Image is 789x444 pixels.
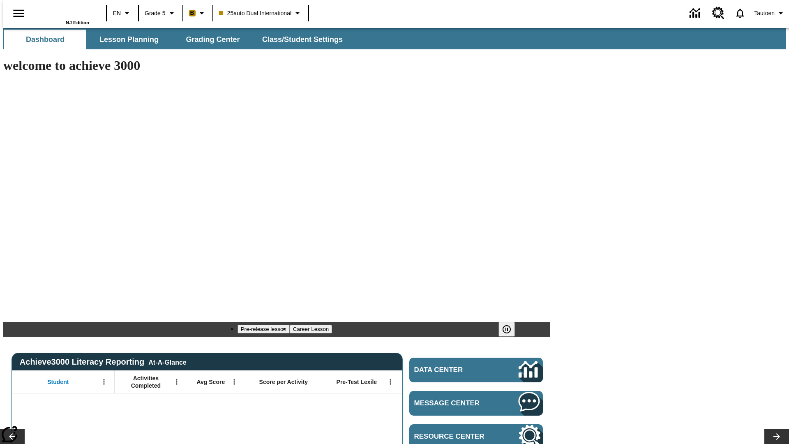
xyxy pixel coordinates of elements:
span: Class/Student Settings [262,35,343,44]
span: Resource Center [414,432,494,441]
span: Data Center [414,366,491,374]
button: Language: EN, Select a language [109,6,136,21]
span: Grade 5 [145,9,166,18]
span: NJ Edition [66,20,89,25]
button: Lesson Planning [88,30,170,49]
div: Pause [498,322,523,337]
button: Grade: Grade 5, Select a grade [141,6,180,21]
span: 25auto Dual International [219,9,291,18]
button: Slide 2 Career Lesson [290,325,332,333]
span: Activities Completed [119,375,173,389]
span: Achieve3000 Literacy Reporting [20,357,187,367]
button: Class: 25auto Dual International, Select your class [216,6,306,21]
span: Avg Score [196,378,225,386]
span: EN [113,9,121,18]
button: Slide 1 Pre-release lesson [238,325,290,333]
button: Profile/Settings [751,6,789,21]
span: Grading Center [186,35,240,44]
button: Class/Student Settings [256,30,349,49]
div: SubNavbar [3,28,786,49]
button: Dashboard [4,30,86,49]
span: Score per Activity [259,378,308,386]
span: Pre-Test Lexile [337,378,377,386]
button: Open side menu [7,1,31,25]
a: Home [36,4,89,20]
span: Message Center [414,399,494,407]
div: At-A-Glance [148,357,186,366]
h1: welcome to achieve 3000 [3,58,550,73]
button: Pause [498,322,515,337]
a: Resource Center, Will open in new tab [707,2,729,24]
button: Open Menu [384,376,397,388]
button: Grading Center [172,30,254,49]
div: SubNavbar [3,30,350,49]
a: Data Center [685,2,707,25]
a: Message Center [409,391,543,416]
button: Open Menu [228,376,240,388]
button: Open Menu [98,376,110,388]
a: Notifications [729,2,751,24]
button: Lesson carousel, Next [764,429,789,444]
span: Tautoen [754,9,775,18]
div: Home [36,3,89,25]
button: Open Menu [171,376,183,388]
button: Boost Class color is peach. Change class color [186,6,210,21]
span: B [190,8,194,18]
span: Dashboard [26,35,65,44]
span: Lesson Planning [99,35,159,44]
span: Student [47,378,69,386]
a: Data Center [409,358,543,382]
